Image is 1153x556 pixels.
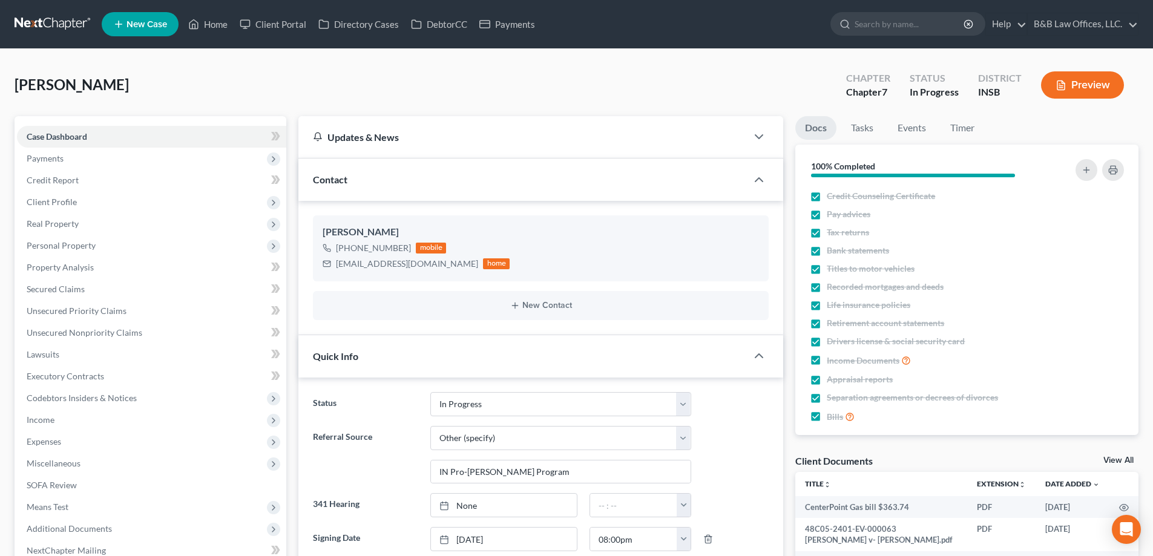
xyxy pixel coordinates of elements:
[590,528,677,551] input: -- : --
[1028,13,1138,35] a: B&B Law Offices, LLC.
[855,13,965,35] input: Search by name...
[1092,481,1100,488] i: expand_more
[17,365,286,387] a: Executory Contracts
[336,242,411,254] div: [PHONE_NUMBER]
[1036,496,1109,518] td: [DATE]
[795,454,873,467] div: Client Documents
[795,518,967,551] td: 48C05-2401-EV-000063 [PERSON_NAME] v- [PERSON_NAME].pdf
[323,225,759,240] div: [PERSON_NAME]
[27,306,126,316] span: Unsecured Priority Claims
[795,496,967,518] td: CenterPoint Gas bill $363.74
[827,335,965,347] span: Drivers license & social security card
[888,116,936,140] a: Events
[1045,479,1100,488] a: Date Added expand_more
[313,174,347,185] span: Contact
[27,175,79,185] span: Credit Report
[827,263,915,275] span: Titles to motor vehicles
[986,13,1027,35] a: Help
[1112,515,1141,544] div: Open Intercom Messenger
[405,13,473,35] a: DebtorCC
[27,458,80,468] span: Miscellaneous
[1041,71,1124,99] button: Preview
[17,474,286,496] a: SOFA Review
[234,13,312,35] a: Client Portal
[27,393,137,403] span: Codebtors Insiders & Notices
[182,13,234,35] a: Home
[827,373,893,385] span: Appraisal reports
[882,86,887,97] span: 7
[17,322,286,344] a: Unsecured Nonpriority Claims
[27,502,68,512] span: Means Test
[27,284,85,294] span: Secured Claims
[590,494,677,517] input: -- : --
[795,116,836,140] a: Docs
[27,327,142,338] span: Unsecured Nonpriority Claims
[312,13,405,35] a: Directory Cases
[17,344,286,365] a: Lawsuits
[827,411,843,423] span: Bills
[17,278,286,300] a: Secured Claims
[841,116,883,140] a: Tasks
[416,243,446,253] div: mobile
[827,226,869,238] span: Tax returns
[473,13,541,35] a: Payments
[1019,481,1026,488] i: unfold_more
[307,392,424,416] label: Status
[431,528,577,551] a: [DATE]
[431,494,577,517] a: None
[827,355,899,367] span: Income Documents
[1036,518,1109,551] td: [DATE]
[27,545,106,555] span: NextChapter Mailing
[27,240,96,250] span: Personal Property
[17,169,286,191] a: Credit Report
[827,244,889,257] span: Bank statements
[1103,456,1134,465] a: View All
[307,426,424,484] label: Referral Source
[27,153,64,163] span: Payments
[811,161,875,171] strong: 100% Completed
[27,197,77,207] span: Client Profile
[27,523,112,534] span: Additional Documents
[27,131,87,142] span: Case Dashboard
[27,480,77,490] span: SOFA Review
[978,85,1022,99] div: INSB
[27,218,79,229] span: Real Property
[846,71,890,85] div: Chapter
[827,391,998,404] span: Separation agreements or decrees of divorces
[323,301,759,310] button: New Contact
[977,479,1026,488] a: Extensionunfold_more
[967,496,1036,518] td: PDF
[27,262,94,272] span: Property Analysis
[978,71,1022,85] div: District
[313,131,732,143] div: Updates & News
[431,460,691,483] input: Other Referral Source
[846,85,890,99] div: Chapter
[827,299,910,311] span: Life insurance policies
[307,527,424,551] label: Signing Date
[17,126,286,148] a: Case Dashboard
[15,76,129,93] span: [PERSON_NAME]
[910,85,959,99] div: In Progress
[27,371,104,381] span: Executory Contracts
[827,281,944,293] span: Recorded mortgages and deeds
[27,349,59,359] span: Lawsuits
[27,436,61,446] span: Expenses
[910,71,959,85] div: Status
[126,20,167,29] span: New Case
[483,258,510,269] div: home
[827,190,935,202] span: Credit Counseling Certificate
[805,479,831,488] a: Titleunfold_more
[307,493,424,517] label: 341 Hearing
[27,414,54,425] span: Income
[17,257,286,278] a: Property Analysis
[336,258,478,270] div: [EMAIL_ADDRESS][DOMAIN_NAME]
[827,317,944,329] span: Retirement account statements
[313,350,358,362] span: Quick Info
[827,208,870,220] span: Pay advices
[941,116,984,140] a: Timer
[967,518,1036,551] td: PDF
[17,300,286,322] a: Unsecured Priority Claims
[824,481,831,488] i: unfold_more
